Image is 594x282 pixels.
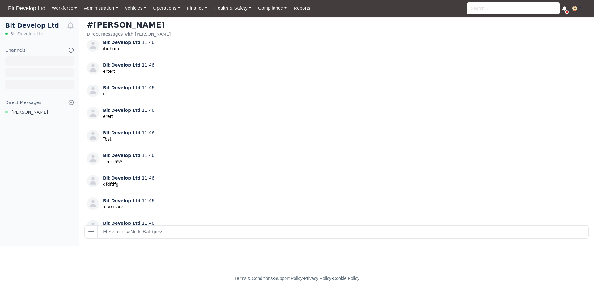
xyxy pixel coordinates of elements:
span: Bit Develop Ltd [103,108,141,113]
div: Direct messages with [PERSON_NAME] [87,31,171,37]
a: Terms & Conditions [235,276,273,281]
a: Reports [290,2,314,14]
span: 11:46 [142,130,154,135]
a: Bit Develop Ltd [5,2,49,15]
a: Health & Safety [211,2,255,14]
div: Channels [5,47,26,54]
span: Bit Develop Ltd [103,63,141,67]
a: [PERSON_NAME] [0,109,79,116]
span: Bit Develop Ltd [103,221,141,226]
span: 11:46 [142,85,154,90]
span: 11:46 [142,63,154,67]
a: Privacy Policy [304,276,332,281]
input: Message #Nick Baldjiev [98,226,588,238]
a: Support Policy [274,276,303,281]
h1: Bit Develop Ltd [5,22,67,29]
h3: #[PERSON_NAME] [87,20,171,30]
a: Vehicles [121,2,150,14]
span: 11:46 [142,108,154,113]
p: Test [103,136,155,142]
span: Bit Develop Ltd [103,153,141,158]
p: ihuhuih [103,46,155,52]
a: Workforce [49,2,81,14]
span: Bit Develop Ltd [103,198,141,203]
a: Finance [184,2,211,14]
p: ret [103,91,155,97]
span: [PERSON_NAME] [11,109,48,116]
span: Bit Develop Ltd [103,130,141,135]
span: Bit Develop Ltd [103,85,141,90]
a: Compliance [255,2,290,14]
a: Administration [80,2,121,14]
iframe: Chat Widget [563,252,594,282]
input: Search... [467,2,560,14]
p: xcvxcvxv [103,204,155,210]
span: 11:46 [142,198,154,203]
span: Bit Develop Ltd [103,176,141,180]
p: dfdfdfg [103,181,155,188]
div: Direct Messages [5,99,41,106]
span: Bit Develop Ltd [10,31,44,37]
a: Operations [150,2,183,14]
p: ertert [103,68,155,75]
p: erert [103,113,155,120]
span: 11:46 [142,176,154,180]
span: 11:46 [142,153,154,158]
span: 11:46 [142,221,154,226]
span: Bit Develop Ltd [103,40,141,45]
div: - - - [121,275,473,282]
span: 11:46 [142,40,154,45]
p: тест 555 [103,158,155,165]
a: Cookie Policy [333,276,359,281]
